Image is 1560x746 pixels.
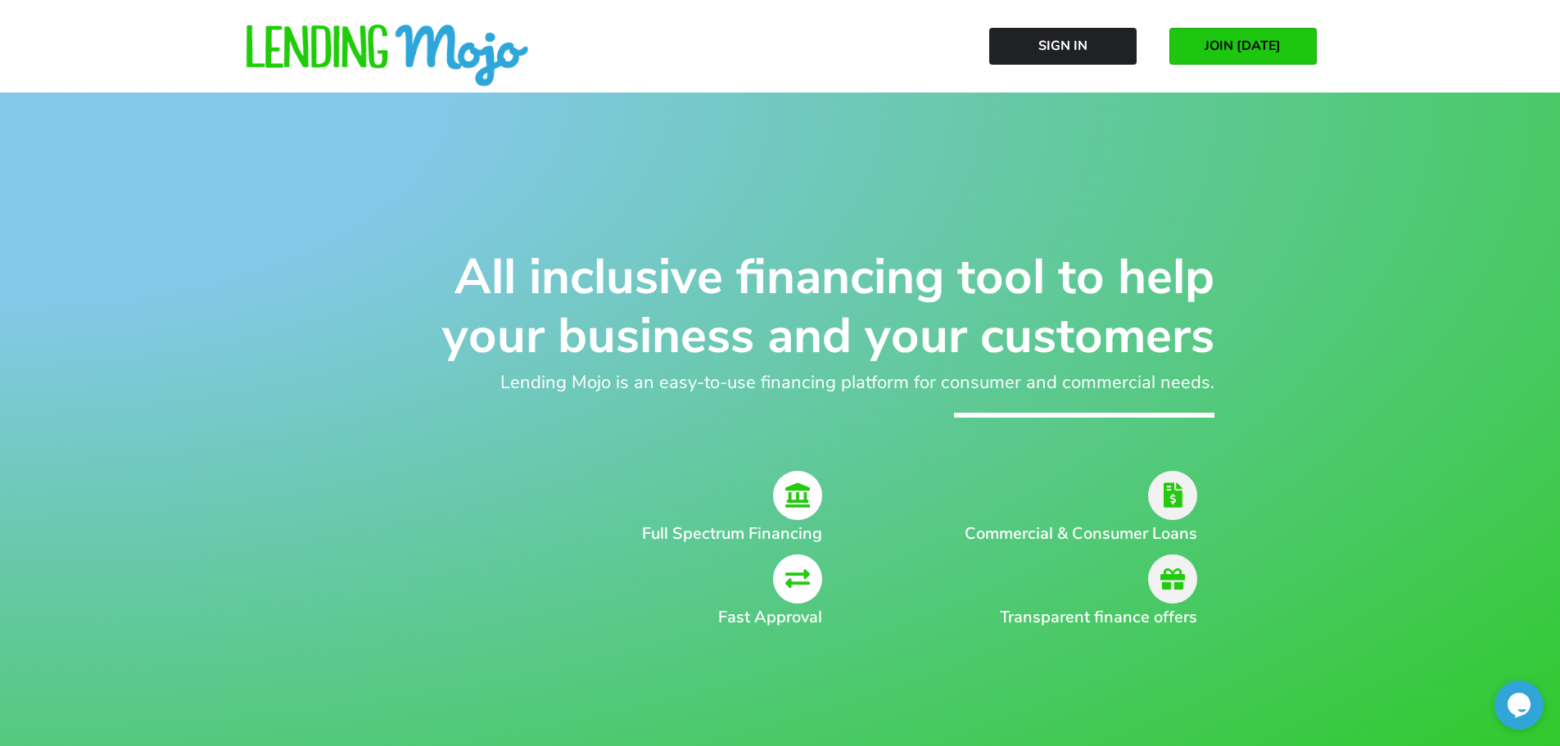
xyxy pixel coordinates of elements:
h2: Full Spectrum Financing [420,522,823,546]
a: Sign In [989,28,1137,65]
img: lm-horizontal-logo [244,25,531,88]
h2: Commercial & Consumer Loans [937,522,1197,546]
h2: Fast Approval [420,605,823,630]
h2: Transparent finance offers [937,605,1197,630]
span: Sign In [1038,38,1087,53]
a: JOIN [DATE] [1169,28,1317,65]
span: JOIN [DATE] [1205,38,1281,53]
h1: All inclusive financing tool to help your business and your customers [346,247,1214,365]
h2: Lending Mojo is an easy-to-use financing platform for consumer and commercial needs. [346,369,1214,396]
iframe: chat widget [1494,680,1544,730]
